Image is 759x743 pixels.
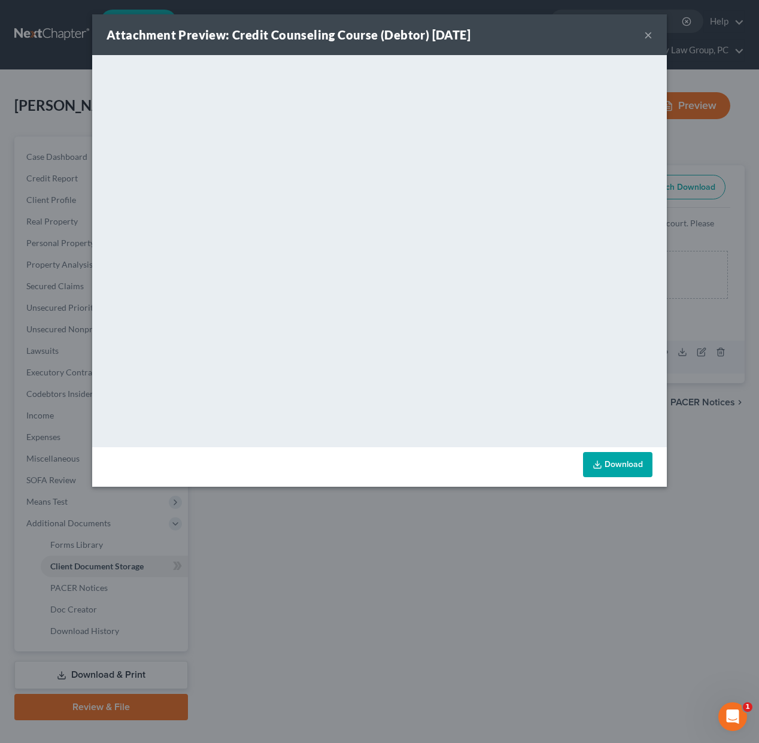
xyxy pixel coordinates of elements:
strong: Attachment Preview: Credit Counseling Course (Debtor) [DATE] [107,28,470,42]
span: 1 [743,702,752,712]
iframe: <object ng-attr-data='[URL][DOMAIN_NAME]' type='application/pdf' width='100%' height='650px'></ob... [92,55,667,444]
button: × [644,28,652,42]
iframe: Intercom live chat [718,702,747,731]
a: Download [583,452,652,477]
